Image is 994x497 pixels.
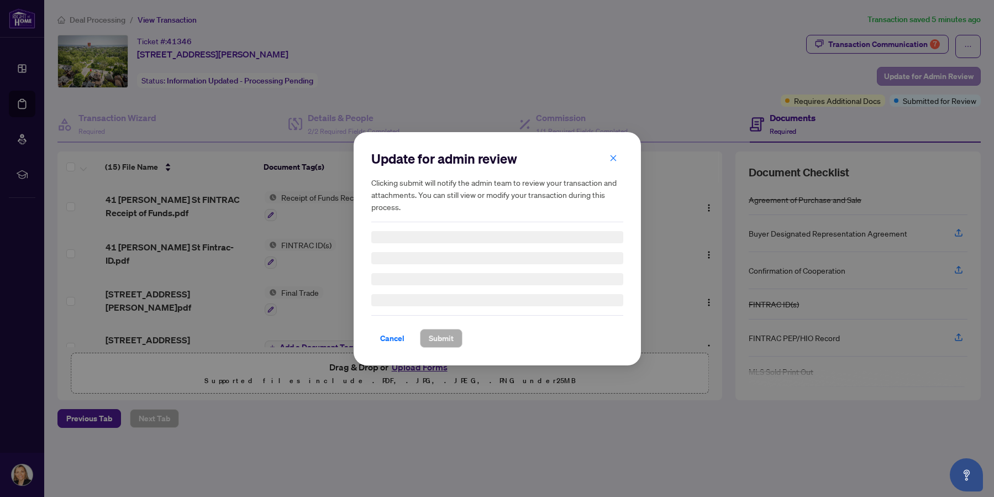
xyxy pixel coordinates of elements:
button: Submit [420,329,462,348]
span: close [609,154,617,161]
span: Cancel [380,329,404,347]
button: Open asap [950,458,983,491]
h5: Clicking submit will notify the admin team to review your transaction and attachments. You can st... [371,176,623,213]
button: Cancel [371,329,413,348]
h2: Update for admin review [371,150,623,168]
